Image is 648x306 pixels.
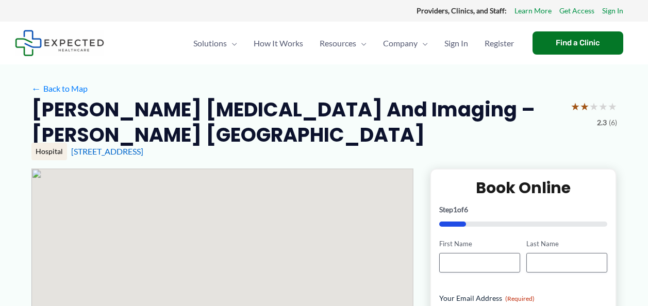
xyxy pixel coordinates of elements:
[71,146,143,156] a: [STREET_ADDRESS]
[185,25,245,61] a: SolutionsMenu Toggle
[559,4,594,18] a: Get Access
[185,25,522,61] nav: Primary Site Navigation
[597,116,607,129] span: 2.3
[311,25,375,61] a: ResourcesMenu Toggle
[193,25,227,61] span: Solutions
[485,25,514,61] span: Register
[383,25,418,61] span: Company
[439,239,520,249] label: First Name
[417,6,507,15] strong: Providers, Clinics, and Staff:
[227,25,237,61] span: Menu Toggle
[609,116,617,129] span: (6)
[439,293,608,303] label: Your Email Address
[15,30,104,56] img: Expected Healthcare Logo - side, dark font, small
[375,25,436,61] a: CompanyMenu Toggle
[505,295,535,302] span: (Required)
[580,97,589,116] span: ★
[254,25,303,61] span: How It Works
[356,25,367,61] span: Menu Toggle
[602,4,623,18] a: Sign In
[439,178,608,198] h2: Book Online
[418,25,428,61] span: Menu Toggle
[533,31,623,55] a: Find a Clinic
[439,206,608,213] p: Step of
[245,25,311,61] a: How It Works
[444,25,468,61] span: Sign In
[31,143,67,160] div: Hospital
[571,97,580,116] span: ★
[31,83,41,93] span: ←
[31,97,562,148] h2: [PERSON_NAME] [MEDICAL_DATA] and Imaging – [PERSON_NAME] [GEOGRAPHIC_DATA]
[514,4,552,18] a: Learn More
[464,205,468,214] span: 6
[31,81,88,96] a: ←Back to Map
[608,97,617,116] span: ★
[476,25,522,61] a: Register
[599,97,608,116] span: ★
[436,25,476,61] a: Sign In
[453,205,457,214] span: 1
[320,25,356,61] span: Resources
[589,97,599,116] span: ★
[526,239,607,249] label: Last Name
